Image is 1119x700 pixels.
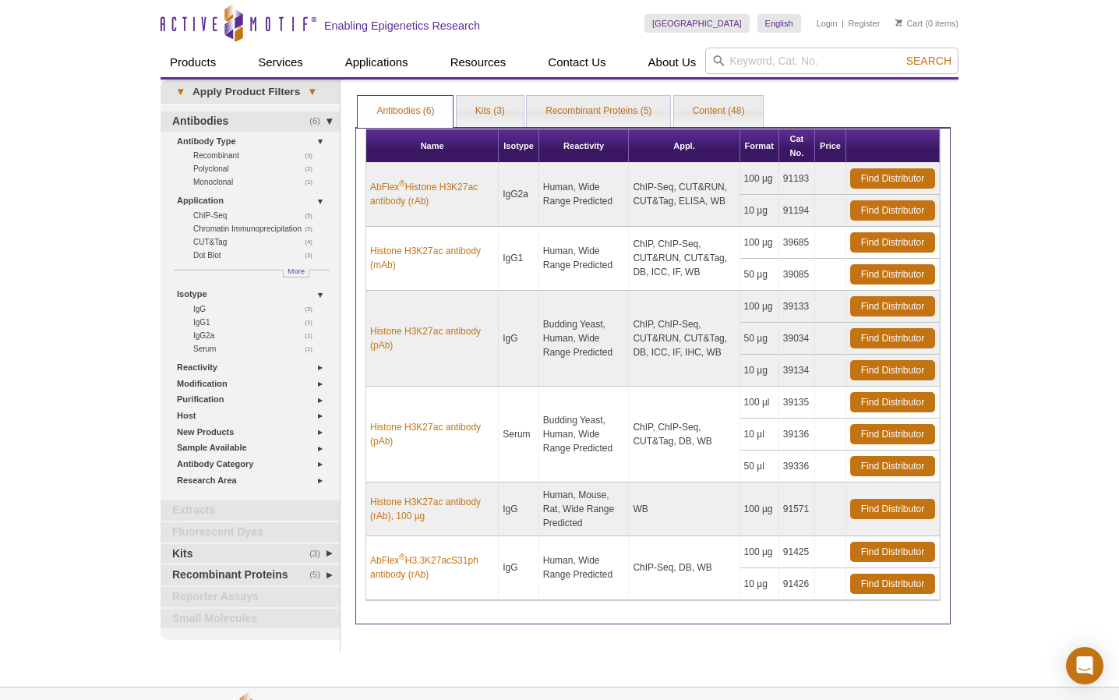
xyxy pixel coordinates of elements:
[399,553,404,561] sup: ®
[539,483,630,536] td: Human, Mouse, Rat, Wide Range Predicted
[193,249,321,262] a: (3)Dot Blot
[177,472,330,489] a: Research Area
[539,536,630,600] td: Human, Wide Range Predicted
[193,329,321,342] a: (1)IgG2a
[300,85,324,99] span: ▾
[193,235,321,249] a: (4)CUT&Tag
[168,85,192,99] span: ▾
[305,209,321,222] span: (5)
[193,342,321,355] a: (1)Serum
[779,291,815,323] td: 39133
[779,259,815,291] td: 39085
[161,587,340,607] a: Reporter Assays
[288,264,305,278] span: More
[193,162,321,175] a: (2)Polyclonal
[850,200,935,221] a: Find Distributor
[906,55,951,67] span: Search
[499,163,539,227] td: IgG2a
[850,296,935,316] a: Find Distributor
[539,129,630,163] th: Reactivity
[177,456,330,472] a: Antibody Category
[177,133,330,150] a: Antibody Type
[674,96,764,127] a: Content (48)
[740,129,779,163] th: Format
[527,96,670,127] a: Recombinant Proteins (5)
[370,420,494,448] a: Histone H3K27ac antibody (pAb)
[309,565,329,585] span: (5)
[850,392,935,412] a: Find Distributor
[193,209,321,222] a: (5)ChIP-Seq
[161,500,340,521] a: Extracts
[895,14,958,33] li: (0 items)
[850,456,935,476] a: Find Distributor
[740,163,779,195] td: 100 µg
[283,270,309,278] a: More
[850,264,935,285] a: Find Distributor
[161,111,340,132] a: (6)Antibodies
[740,387,779,419] td: 100 µl
[193,175,321,189] a: (1)Monoclonal
[850,168,935,189] a: Find Distributor
[305,342,321,355] span: (1)
[539,227,630,291] td: Human, Wide Range Predicted
[161,609,340,629] a: Small Molecules
[161,544,340,564] a: (3)Kits
[539,291,630,387] td: Budding Yeast, Human, Wide Range Predicted
[177,440,330,456] a: Sample Available
[629,129,740,163] th: Appl.
[850,574,935,594] a: Find Distributor
[779,227,815,259] td: 39685
[499,129,539,163] th: Isotype
[177,193,330,209] a: Application
[305,149,321,162] span: (3)
[305,329,321,342] span: (1)
[161,522,340,543] a: Fluorescent Dyes
[305,162,321,175] span: (2)
[499,291,539,387] td: IgG
[499,227,539,291] td: IgG1
[629,227,740,291] td: ChIP, ChIP-Seq, CUT&RUN, CUT&Tag, DB, ICC, IF, WB
[305,249,321,262] span: (3)
[177,391,330,408] a: Purification
[161,48,225,77] a: Products
[370,495,494,523] a: Histone H3K27ac antibody (rAb), 100 µg
[850,232,935,253] a: Find Distributor
[539,387,630,483] td: Budding Yeast, Human, Wide Range Predicted
[779,419,815,451] td: 39136
[842,14,844,33] li: |
[740,483,779,536] td: 100 µg
[740,195,779,227] td: 10 µg
[629,483,740,536] td: WB
[177,359,330,376] a: Reactivity
[629,163,740,227] td: ChIP-Seq, CUT&RUN, CUT&Tag, ELISA, WB
[779,483,815,536] td: 91571
[370,180,494,208] a: AbFlex®Histone H3K27ac antibody (rAb)
[305,222,321,235] span: (5)
[639,48,706,77] a: About Us
[850,542,935,562] a: Find Distributor
[705,48,958,74] input: Keyword, Cat. No.
[817,18,838,29] a: Login
[848,18,880,29] a: Register
[358,96,453,127] a: Antibodies (6)
[779,323,815,355] td: 39034
[779,568,815,600] td: 91426
[740,419,779,451] td: 10 µl
[499,536,539,600] td: IgG
[779,387,815,419] td: 39135
[366,129,499,163] th: Name
[193,316,321,329] a: (1)IgG1
[539,163,630,227] td: Human, Wide Range Predicted
[305,175,321,189] span: (1)
[740,536,779,568] td: 100 µg
[370,553,494,582] a: AbFlex®H3.3K27acS31ph antibody (rAb)
[499,483,539,536] td: IgG
[779,355,815,387] td: 39134
[309,544,329,564] span: (3)
[629,291,740,387] td: ChIP, ChIP-Seq, CUT&RUN, CUT&Tag, DB, ICC, IF, IHC, WB
[895,19,902,27] img: Your Cart
[161,80,340,104] a: ▾Apply Product Filters▾
[177,376,330,392] a: Modification
[629,387,740,483] td: ChIP, ChIP-Seq, CUT&Tag, DB, WB
[177,286,330,302] a: Isotype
